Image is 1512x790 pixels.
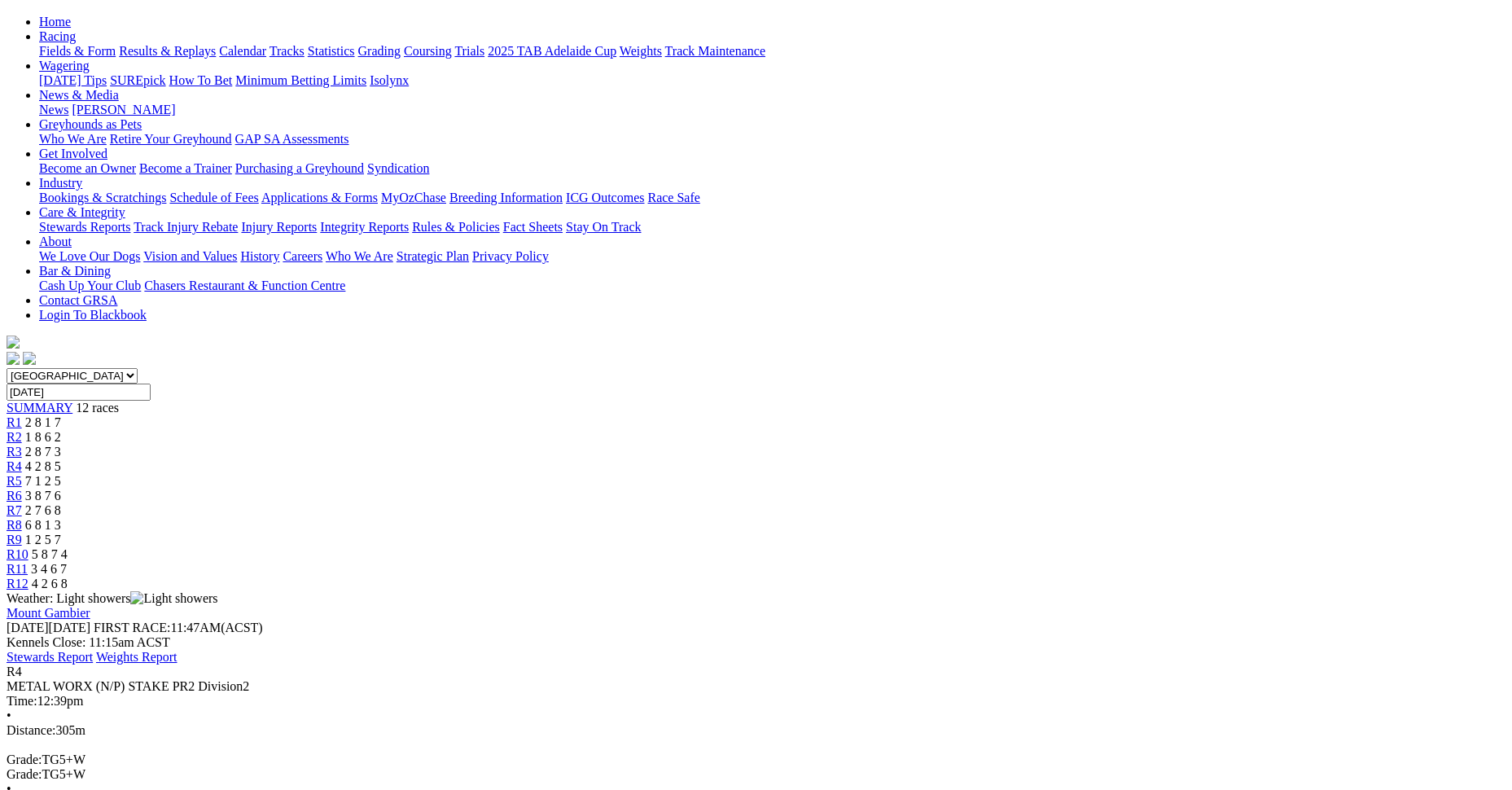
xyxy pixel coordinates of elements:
[76,401,119,415] span: 12 races
[488,44,616,58] a: 2025 TAB Adelaide Cup
[7,474,22,488] a: R5
[25,415,61,429] span: 2 8 1 7
[7,679,1505,694] div: METAL WORX (N/P) STAKE PR2 Division2
[72,103,175,116] a: [PERSON_NAME]
[7,606,90,620] a: Mount Gambier
[367,161,429,175] a: Syndication
[39,249,140,263] a: We Love Our Dogs
[566,191,644,204] a: ICG Outcomes
[358,44,401,58] a: Grading
[25,489,61,503] span: 3 8 7 6
[94,621,170,634] span: FIRST RACE:
[39,15,71,29] a: Home
[25,445,61,459] span: 2 8 7 3
[31,562,67,576] span: 3 4 6 7
[39,29,76,43] a: Racing
[119,44,216,58] a: Results & Replays
[219,44,266,58] a: Calendar
[39,293,117,307] a: Contact GRSA
[7,445,22,459] span: R3
[472,249,549,263] a: Privacy Policy
[235,132,349,146] a: GAP SA Assessments
[7,694,1505,709] div: 12:39pm
[39,132,1505,147] div: Greyhounds as Pets
[39,161,136,175] a: Become an Owner
[241,220,317,234] a: Injury Reports
[39,191,166,204] a: Bookings & Scratchings
[7,767,1505,782] div: TG5+W
[39,279,141,292] a: Cash Up Your Club
[39,88,119,102] a: News & Media
[566,220,641,234] a: Stay On Track
[7,591,218,605] span: Weather: Light showers
[370,73,409,87] a: Isolynx
[326,249,393,263] a: Who We Are
[7,723,1505,738] div: 305m
[39,176,82,190] a: Industry
[235,161,364,175] a: Purchasing a Greyhound
[503,220,563,234] a: Fact Sheets
[25,533,61,546] span: 1 2 5 7
[134,220,238,234] a: Track Injury Rebate
[25,459,61,473] span: 4 2 8 5
[7,767,42,781] span: Grade:
[7,401,72,415] span: SUMMARY
[7,635,1505,650] div: Kennels Close: 11:15am ACST
[454,44,484,58] a: Trials
[39,264,111,278] a: Bar & Dining
[7,650,93,664] a: Stewards Report
[7,503,22,517] span: R7
[7,533,22,546] span: R9
[7,577,28,590] span: R12
[320,220,409,234] a: Integrity Reports
[7,562,28,576] a: R11
[7,415,22,429] a: R1
[169,191,258,204] a: Schedule of Fees
[23,352,36,365] img: twitter.svg
[39,132,107,146] a: Who We Are
[261,191,378,204] a: Applications & Forms
[94,621,263,634] span: 11:47AM(ACST)
[7,352,20,365] img: facebook.svg
[270,44,305,58] a: Tracks
[110,73,165,87] a: SUREpick
[449,191,563,204] a: Breeding Information
[139,161,232,175] a: Become a Trainer
[39,235,72,248] a: About
[39,308,147,322] a: Login To Blackbook
[665,44,765,58] a: Track Maintenance
[39,103,68,116] a: News
[25,474,61,488] span: 7 1 2 5
[7,489,22,503] a: R6
[39,249,1505,264] div: About
[404,44,452,58] a: Coursing
[7,547,28,561] a: R10
[7,384,151,401] input: Select date
[7,621,49,634] span: [DATE]
[7,430,22,444] span: R2
[25,430,61,444] span: 1 8 6 2
[39,103,1505,117] div: News & Media
[32,577,68,590] span: 4 2 6 8
[7,518,22,532] a: R8
[144,279,345,292] a: Chasers Restaurant & Function Centre
[39,117,142,131] a: Greyhounds as Pets
[620,44,662,58] a: Weights
[143,249,237,263] a: Vision and Values
[7,665,22,678] span: R4
[7,753,42,766] span: Grade:
[7,459,22,473] a: R4
[7,621,90,634] span: [DATE]
[7,694,37,708] span: Time:
[39,191,1505,205] div: Industry
[96,650,177,664] a: Weights Report
[39,220,130,234] a: Stewards Reports
[39,279,1505,293] div: Bar & Dining
[169,73,233,87] a: How To Bet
